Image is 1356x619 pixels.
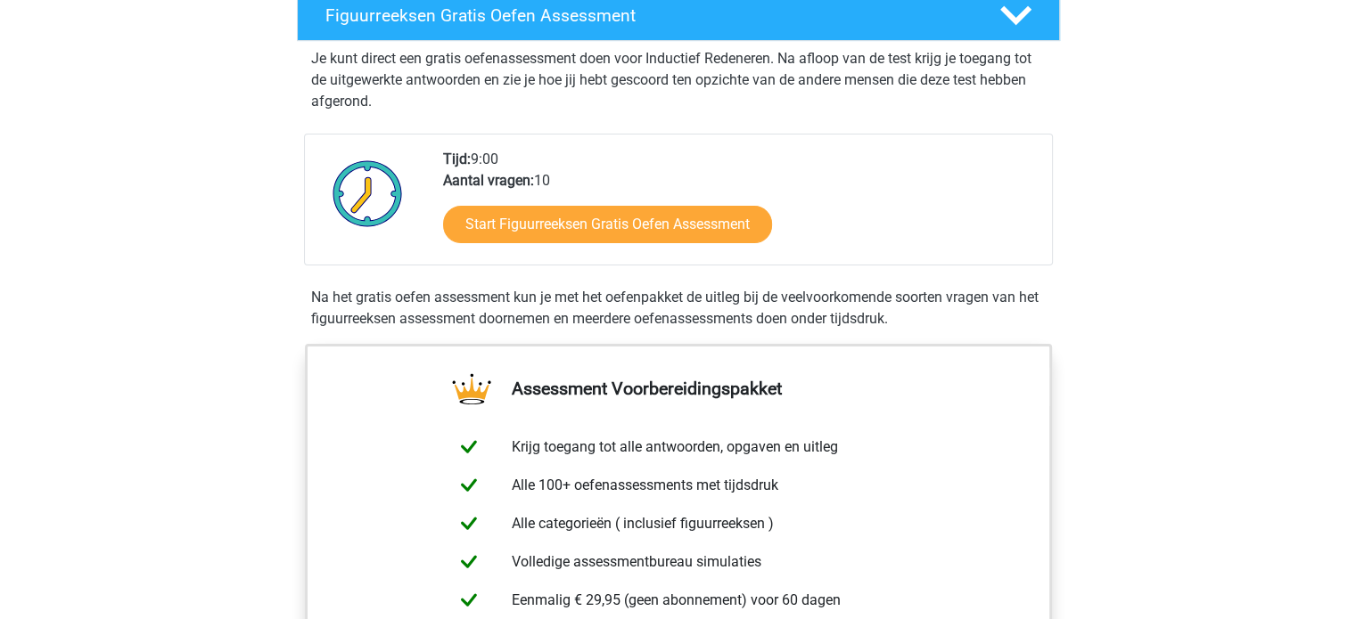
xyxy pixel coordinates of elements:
[430,149,1051,265] div: 9:00 10
[325,5,971,26] h4: Figuurreeksen Gratis Oefen Assessment
[323,149,413,238] img: Klok
[443,151,471,167] b: Tijd:
[443,206,772,243] a: Start Figuurreeksen Gratis Oefen Assessment
[311,48,1046,112] p: Je kunt direct een gratis oefenassessment doen voor Inductief Redeneren. Na afloop van de test kr...
[443,172,534,189] b: Aantal vragen:
[304,287,1053,330] div: Na het gratis oefen assessment kun je met het oefenpakket de uitleg bij de veelvoorkomende soorte...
